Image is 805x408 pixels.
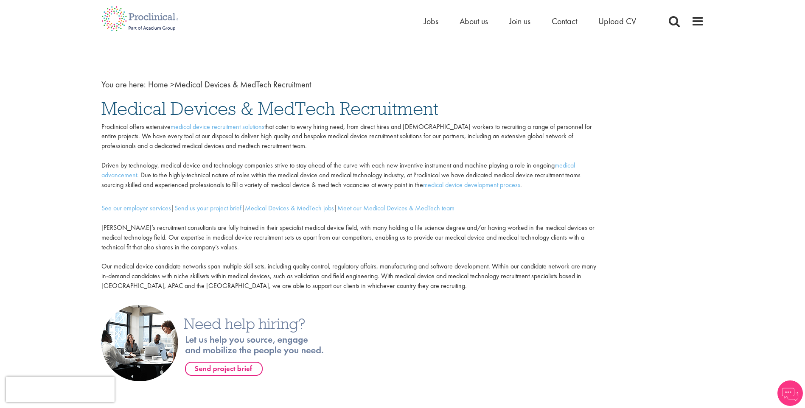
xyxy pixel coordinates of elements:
[148,79,311,90] span: Medical Devices & MedTech Recruitment
[101,161,575,179] a: medical advancement
[337,204,454,212] a: Meet our Medical Devices & MedTech team
[6,377,115,402] iframe: reCAPTCHA
[424,16,438,27] a: Jobs
[423,180,520,189] a: medical device development process
[460,16,488,27] a: About us
[170,79,174,90] span: >
[101,204,171,212] a: See our employer services
[101,204,601,213] div: | | |
[101,97,438,120] span: Medical Devices & MedTech Recruitment
[552,16,577,27] a: Contact
[777,380,803,406] img: Chatbot
[101,213,601,301] p: [PERSON_NAME]’s recruitment consultants are fully trained in their specialist medical device fiel...
[101,79,146,90] span: You are here:
[245,204,334,212] a: Medical Devices & MedTech jobs
[148,79,168,90] a: breadcrumb link to Home
[509,16,530,27] a: Join us
[174,204,241,212] a: Send us your project brief
[101,122,601,190] p: Proclinical offers extensive that cater to every hiring need, from direct hires and [DEMOGRAPHIC_...
[598,16,636,27] a: Upload CV
[171,122,264,131] a: medical device recruitment solutions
